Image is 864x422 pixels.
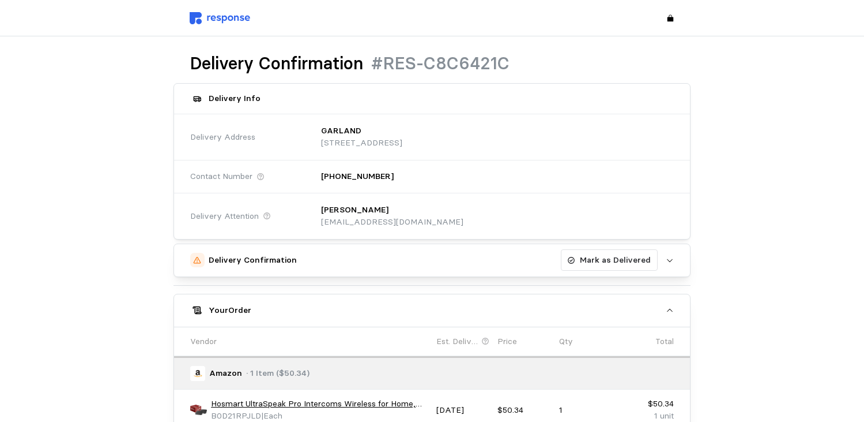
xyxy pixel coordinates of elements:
[321,125,361,137] p: GARLAND
[211,398,428,410] a: Hosmart UltraSpeak Pro Intercoms Wireless for Home, 2024 Two-Way Real-time Intercom Full Duplex W...
[655,335,674,348] p: Total
[561,249,658,271] button: Mark as Delivered
[211,410,261,421] span: B0D21RPJLD
[190,402,207,419] img: 61YukiOTkTL._AC_SY300_SX300_QL70_FMwebp_.jpg
[190,170,252,183] span: Contact Number
[559,404,613,417] p: 1
[190,12,250,24] img: svg%3e
[190,131,255,144] span: Delivery Address
[190,210,259,223] span: Delivery Attention
[174,244,690,277] button: Delivery ConfirmationMark as Delivered
[497,404,551,417] p: $50.34
[436,335,480,348] p: Est. Delivery
[246,367,310,380] p: · 1 Item ($50.34)
[209,367,242,380] p: Amazon
[559,335,573,348] p: Qty
[321,170,394,183] p: [PHONE_NUMBER]
[209,304,251,316] h5: Your Order
[436,404,490,417] p: [DATE]
[371,53,510,75] h1: #RES-C8C6421C
[209,92,261,104] h5: Delivery Info
[190,335,217,348] p: Vendor
[580,254,651,267] p: Mark as Delivered
[321,204,388,216] p: [PERSON_NAME]
[321,216,463,229] p: [EMAIL_ADDRESS][DOMAIN_NAME]
[174,294,690,327] button: YourOrder
[321,137,402,150] p: [STREET_ADDRESS]
[620,398,674,410] p: $50.34
[209,254,297,266] h5: Delivery Confirmation
[190,53,363,75] h1: Delivery Confirmation
[497,335,517,348] p: Price
[261,410,282,421] span: | Each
